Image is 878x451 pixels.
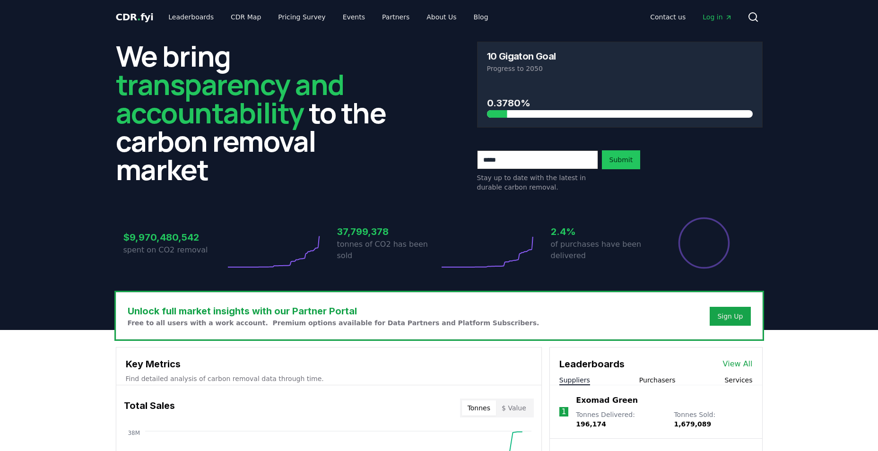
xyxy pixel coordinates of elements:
[576,420,606,428] span: 196,174
[116,65,344,132] span: transparency and accountability
[128,430,140,436] tspan: 38M
[137,11,140,23] span: .
[116,10,154,24] a: CDR.fyi
[674,420,711,428] span: 1,679,089
[695,9,739,26] a: Log in
[126,374,532,383] p: Find detailed analysis of carbon removal data through time.
[487,52,556,61] h3: 10 Gigaton Goal
[335,9,373,26] a: Events
[116,42,401,183] h2: We bring to the carbon removal market
[717,312,743,321] a: Sign Up
[551,239,653,261] p: of purchases have been delivered
[496,400,532,416] button: $ Value
[678,217,730,269] div: Percentage of sales delivered
[161,9,496,26] nav: Main
[674,410,752,429] p: Tonnes Sold :
[128,318,539,328] p: Free to all users with a work account. Premium options available for Data Partners and Platform S...
[643,9,693,26] a: Contact us
[116,11,154,23] span: CDR fyi
[551,225,653,239] h3: 2.4%
[723,358,753,370] a: View All
[337,225,439,239] h3: 37,799,378
[724,375,752,385] button: Services
[126,357,532,371] h3: Key Metrics
[487,96,753,110] h3: 0.3780%
[576,410,664,429] p: Tonnes Delivered :
[639,375,676,385] button: Purchasers
[123,230,226,244] h3: $9,970,480,542
[643,9,739,26] nav: Main
[462,400,496,416] button: Tonnes
[419,9,464,26] a: About Us
[559,357,625,371] h3: Leaderboards
[337,239,439,261] p: tonnes of CO2 has been sold
[576,395,638,406] a: Exomad Green
[710,307,750,326] button: Sign Up
[124,399,175,417] h3: Total Sales
[270,9,333,26] a: Pricing Survey
[561,406,566,417] p: 1
[466,9,496,26] a: Blog
[703,12,732,22] span: Log in
[161,9,221,26] a: Leaderboards
[223,9,269,26] a: CDR Map
[123,244,226,256] p: spent on CO2 removal
[559,375,590,385] button: Suppliers
[487,64,753,73] p: Progress to 2050
[128,304,539,318] h3: Unlock full market insights with our Partner Portal
[374,9,417,26] a: Partners
[477,173,598,192] p: Stay up to date with the latest in durable carbon removal.
[602,150,641,169] button: Submit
